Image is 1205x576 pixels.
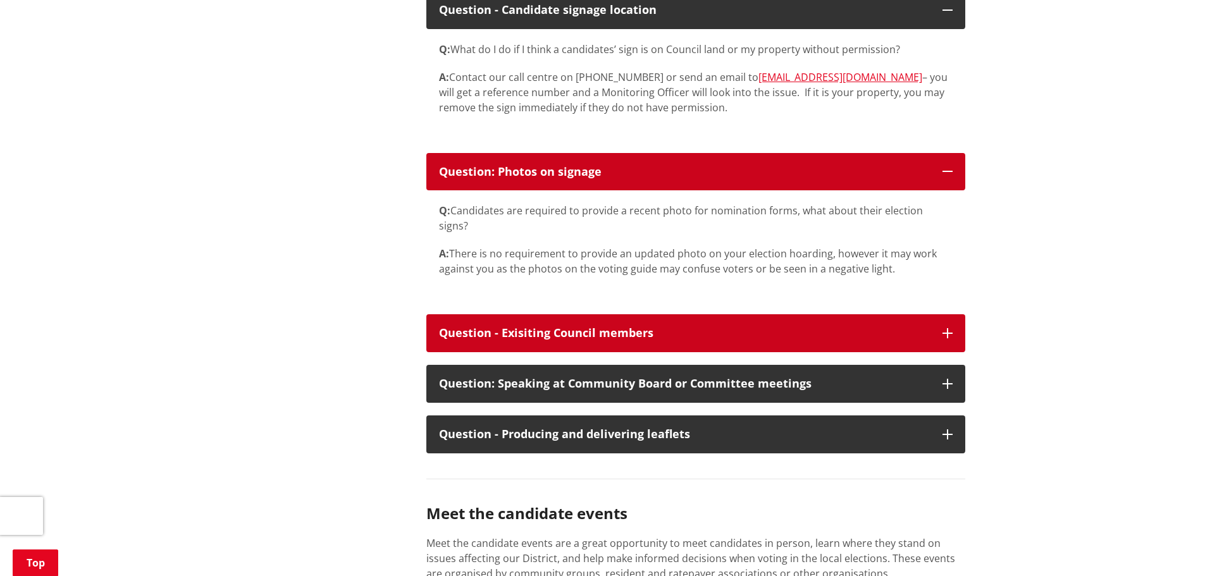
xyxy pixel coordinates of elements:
p: Contact our call centre on [PHONE_NUMBER] or send an email to – you will get a reference number a... [439,70,953,115]
strong: Q: [439,204,450,218]
div: Question: Photos on signage [439,166,930,178]
a: [EMAIL_ADDRESS][DOMAIN_NAME] [758,70,922,84]
strong: Q: [439,42,450,56]
button: Question: Photos on signage [426,153,965,191]
div: Question - Candidate signage location [439,4,930,16]
button: Question - Exisiting Council members [426,314,965,352]
button: Question - Producing and delivering leaflets [426,415,965,453]
p: What do I do if I think a candidates’ sign is on Council land or my property without permission? [439,42,953,57]
p: Candidates are required to provide a recent photo for nomination forms, what about their election... [439,203,953,233]
div: Question - Exisiting Council members [439,327,930,340]
iframe: Messenger Launcher [1147,523,1192,568]
strong: Meet the candidate events [426,503,627,524]
button: Question: Speaking at Community Board or Committee meetings [426,365,965,403]
strong: A: [439,70,449,84]
div: Question - Producing and delivering leaflets [439,428,930,441]
strong: A: [439,247,449,260]
p: There is no requirement to provide an updated photo on your election hoarding, however it may wor... [439,246,953,276]
div: Question: Speaking at Community Board or Committee meetings [439,377,930,390]
a: Top [13,549,58,576]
